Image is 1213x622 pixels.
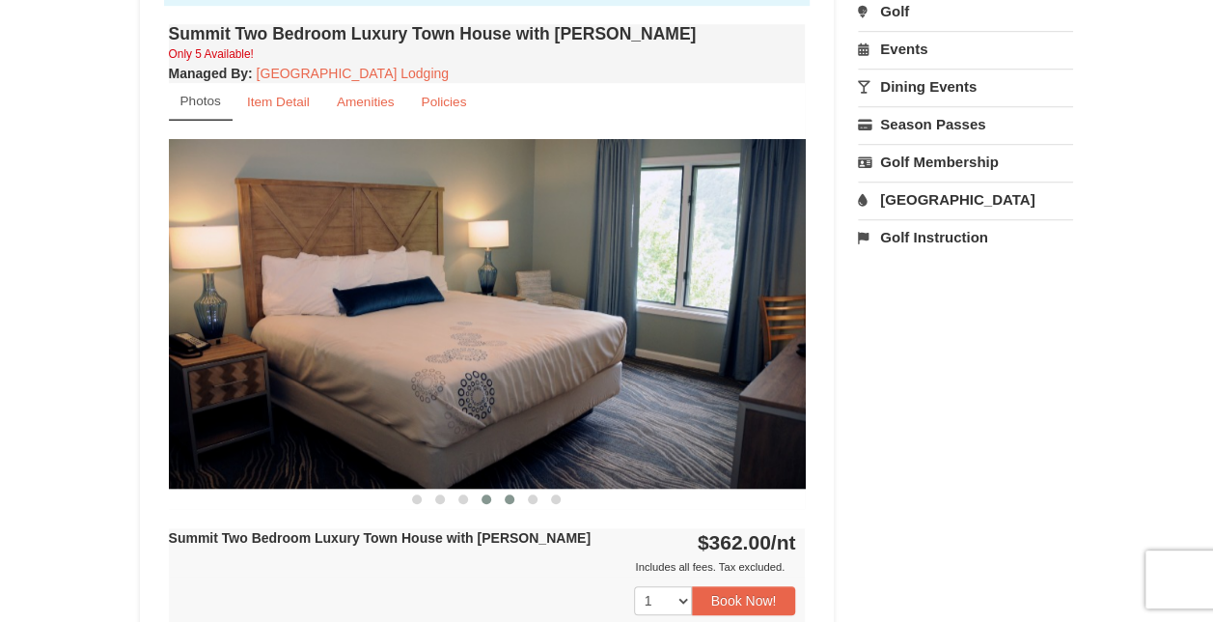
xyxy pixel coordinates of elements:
[169,139,806,488] img: 18876286-205-de95851f.png
[169,557,796,577] div: Includes all fees. Tax excluded.
[324,83,407,121] a: Amenities
[858,106,1073,142] a: Season Passes
[180,94,221,108] small: Photos
[858,69,1073,104] a: Dining Events
[337,95,395,109] small: Amenities
[169,66,248,81] span: Managed By
[858,31,1073,67] a: Events
[858,219,1073,255] a: Golf Instruction
[169,83,233,121] a: Photos
[247,95,310,109] small: Item Detail
[169,47,254,61] small: Only 5 Available!
[858,182,1073,217] a: [GEOGRAPHIC_DATA]
[858,144,1073,180] a: Golf Membership
[169,24,806,43] h4: Summit Two Bedroom Luxury Town House with [PERSON_NAME]
[234,83,322,121] a: Item Detail
[169,530,591,546] strong: Summit Two Bedroom Luxury Town House with [PERSON_NAME]
[169,66,253,81] strong: :
[698,531,796,553] strong: $362.00
[421,95,466,109] small: Policies
[257,66,449,81] a: [GEOGRAPHIC_DATA] Lodging
[692,586,796,615] button: Book Now!
[771,531,796,553] span: /nt
[408,83,479,121] a: Policies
